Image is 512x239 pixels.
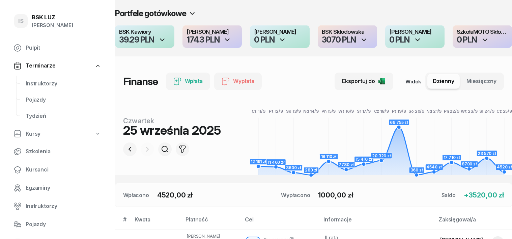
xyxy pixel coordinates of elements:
[408,109,424,114] tspan: So 20/9
[26,184,101,192] span: Egzaminy
[20,76,107,92] a: Instruktorzy
[357,108,371,114] tspan: Śr 17/9
[173,77,203,86] div: Wpłata
[342,77,386,86] div: Eksportuj do
[26,44,101,52] span: Pulpit
[286,109,301,114] tspan: So 13/9
[461,109,478,114] tspan: Wt 23/9
[303,109,319,114] tspan: Nd 14/9
[32,15,73,20] div: BSK LUZ
[26,202,101,211] span: Instruktorzy
[433,77,454,86] span: Dzienny
[26,112,101,121] span: Tydzień
[8,216,107,233] a: Pojazdy
[187,29,238,35] h4: [PERSON_NAME]
[187,234,220,239] span: [PERSON_NAME]
[8,126,107,142] a: Kursy
[281,191,310,199] div: Wypłacono
[166,73,210,90] button: Wpłata
[442,191,456,199] div: Saldo
[8,58,107,74] a: Terminarze
[123,191,149,199] div: Wpłacono
[115,8,186,19] h2: Portfele gotówkowe
[26,79,101,88] span: Instruktorzy
[389,36,409,44] div: 0 PLN
[26,61,55,70] span: Terminarze
[464,191,468,199] span: +
[269,109,283,114] tspan: Pt 12/9
[115,215,131,230] th: #
[457,29,508,35] h4: SzkołaMOTO Skłodowska
[389,29,440,35] h4: [PERSON_NAME]
[392,109,406,114] tspan: Pt 19/9
[123,75,158,87] h1: Finanse
[119,36,154,44] div: 39.29 PLN
[181,215,241,230] th: Płatność
[241,215,319,230] th: Cel
[427,74,460,89] button: Dzienny
[427,109,442,114] tspan: Nd 21/9
[8,143,107,160] a: Szkolenia
[339,109,354,114] tspan: Wt 16/9
[32,21,73,30] div: [PERSON_NAME]
[8,40,107,56] a: Pulpit
[254,29,305,35] h4: [PERSON_NAME]
[26,147,101,156] span: Szkolenia
[119,29,170,35] h4: BSK Kawiory
[461,74,502,89] button: Miesięczny
[457,36,477,44] div: 0 PLN
[182,25,242,48] button: [PERSON_NAME]174.3 PLN
[20,92,107,108] a: Pojazdy
[222,77,254,86] div: Wypłata
[214,73,262,90] button: Wypłata
[123,124,221,136] div: 25 września 2025
[322,29,373,35] h4: BSK Skłodowska
[374,109,389,114] tspan: Cz 18/9
[20,108,107,124] a: Tydzień
[250,25,309,48] button: [PERSON_NAME]0 PLN
[115,25,174,48] button: BSK Kawiory39.29 PLN
[18,18,24,24] span: IS
[335,73,393,90] button: Eksportuj do
[252,109,265,114] tspan: Cz 11/9
[318,25,377,48] button: BSK Skłodowska3070 PLN
[8,162,107,178] a: Kursanci
[131,215,181,230] th: Kwota
[319,215,434,230] th: Informacje
[453,25,512,48] button: SzkołaMOTO Skłodowska0 PLN
[496,109,512,114] tspan: Cz 25/9
[254,36,274,44] div: 0 PLN
[385,25,445,48] button: [PERSON_NAME]0 PLN
[187,36,219,44] div: 174.3 PLN
[466,77,496,86] span: Miesięczny
[8,198,107,214] a: Instruktorzy
[434,215,512,230] th: Zaksięgował/a
[26,165,101,174] span: Kursanci
[479,108,494,114] tspan: Śr 24/9
[26,130,40,138] span: Kursy
[8,180,107,196] a: Egzaminy
[322,36,356,44] div: 3070 PLN
[26,220,101,229] span: Pojazdy
[322,109,336,114] tspan: Pn 15/9
[444,109,459,114] tspan: Pn 22/9
[123,117,221,124] div: czwartek
[26,96,101,104] span: Pojazdy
